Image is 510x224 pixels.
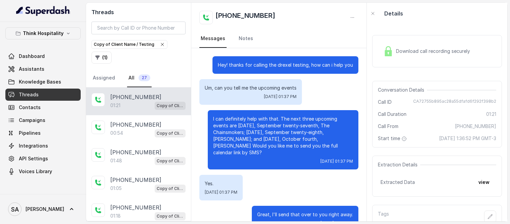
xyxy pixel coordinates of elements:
a: Assistants [5,63,81,75]
button: view [474,176,494,188]
a: All27 [127,69,152,87]
span: Pipelines [19,130,41,136]
p: [PHONE_NUMBER] [110,176,161,184]
span: Download call recording securely [396,48,473,55]
p: Copy of Client Name / Testing [157,130,184,137]
button: Copy of Client Name / Testing [91,40,167,49]
p: Copy of Client Name / Testing [157,185,184,192]
a: Campaigns [5,114,81,126]
span: Extraction Details [378,161,420,168]
p: Think Hospitality [23,29,64,37]
text: SA [11,206,19,213]
span: Integrations [19,142,48,149]
a: Messages [199,30,227,48]
span: Conversation Details [378,87,427,93]
span: Assistants [19,66,44,72]
span: Call Duration [378,111,406,118]
p: Um, can you tell me the upcoming events [205,85,297,91]
span: 27 [139,74,150,81]
span: Call From [378,123,398,130]
span: [DATE] 01:37 PM [205,190,237,195]
p: 01:18 [110,213,121,219]
p: [PHONE_NUMBER] [110,93,161,101]
nav: Tabs [199,30,358,48]
p: Copy of Client Name / Testing [157,158,184,164]
p: Copy of Client Name / Testing [157,213,184,220]
a: Threads [5,89,81,101]
span: Voices Library [19,168,52,175]
div: Copy of Client Name / Testing [94,41,165,48]
a: Assigned [91,69,116,87]
button: (1) [91,52,112,64]
a: Knowledge Bases [5,76,81,88]
span: 01:21 [486,111,496,118]
h2: [PHONE_NUMBER] [215,11,275,24]
p: Great, I'll send that over to you right away. [257,211,353,218]
p: 01:05 [110,185,122,192]
span: Contacts [19,104,41,111]
span: [DATE] 01:37 PM [320,159,353,164]
span: [DATE] 01:37 PM [264,94,297,99]
span: Extracted Data [381,179,415,186]
p: 00:54 [110,130,123,136]
span: Call ID [378,99,392,105]
span: CA72755b895ac28a55dfafd6f292f398b2 [413,99,496,105]
p: [PHONE_NUMBER] [110,148,161,156]
p: 01:21 [110,102,120,109]
span: Start time [378,135,408,142]
span: [PHONE_NUMBER] [455,123,496,130]
input: Search by Call ID or Phone Number [91,22,186,34]
a: Contacts [5,101,81,114]
p: Yes. [205,180,237,187]
h2: Threads [91,8,186,16]
span: API Settings [19,155,48,162]
a: Voices Library [5,165,81,178]
p: Hey! thanks for calling the drexel testing, how can i help you [218,62,353,68]
a: Pipelines [5,127,81,139]
span: Threads [19,91,39,98]
span: Knowledge Bases [19,78,61,85]
p: I can definitely help with that. The next three upcoming events are [DATE], September twenty-seve... [213,116,353,156]
a: Notes [237,30,254,48]
span: [PERSON_NAME] [26,206,64,213]
span: Campaigns [19,117,45,124]
p: Copy of Client Name / Testing [157,102,184,109]
img: light.svg [16,5,70,16]
p: [PHONE_NUMBER] [110,203,161,212]
p: [PHONE_NUMBER] [110,121,161,129]
a: Integrations [5,140,81,152]
a: Dashboard [5,50,81,62]
nav: Tabs [91,69,186,87]
a: [PERSON_NAME] [5,200,81,219]
img: Lock Icon [383,46,393,56]
span: [DATE] 1:36:52 PM GMT-3 [439,135,496,142]
p: Details [384,9,403,18]
p: 01:48 [110,157,122,164]
p: Tags [378,211,389,223]
span: Dashboard [19,53,45,60]
a: API Settings [5,153,81,165]
button: Think Hospitality [5,27,81,39]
